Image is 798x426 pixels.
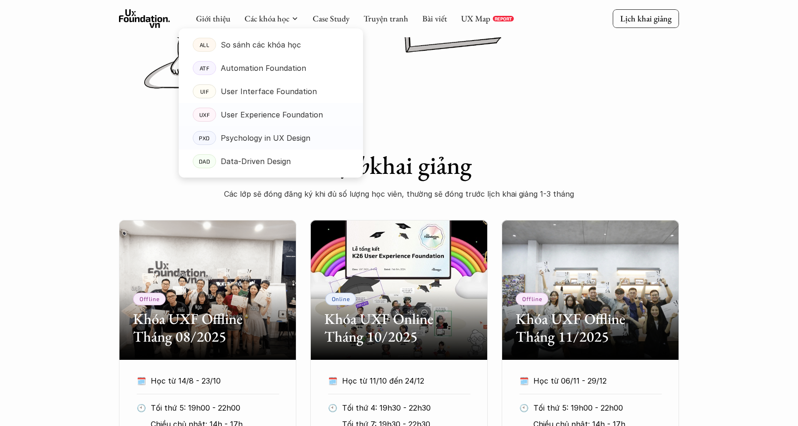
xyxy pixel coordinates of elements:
p: So sánh các khóa học [221,38,301,52]
a: Case Study [313,13,350,24]
p: Data-Driven Design [221,154,291,168]
p: User Experience Foundation [221,108,323,122]
h2: Khóa UXF Offline Tháng 11/2025 [516,310,665,346]
p: Tối thứ 5: 19h00 - 22h00 [151,401,279,415]
a: PXDPsychology in UX Design [179,126,363,150]
p: Học từ 11/10 đến 24/12 [342,374,453,388]
a: UX Map [461,13,490,24]
p: Offline [522,295,542,302]
p: 🗓️ [519,374,529,388]
h2: Khóa UXF Online Tháng 10/2025 [324,310,474,346]
p: 🕙 [519,401,529,415]
p: 🕙 [137,401,146,415]
p: Automation Foundation [221,61,306,75]
p: Học từ 06/11 - 29/12 [533,374,644,388]
p: REPORT [495,16,512,21]
p: Online [332,295,350,302]
h1: khai giảng [212,150,586,180]
p: PXD [199,135,210,141]
p: Tối thứ 4: 19h30 - 22h30 [342,401,470,415]
a: ATFAutomation Foundation [179,56,363,80]
h2: Khóa UXF Offline Tháng 08/2025 [133,310,282,346]
p: 🗓️ [328,374,337,388]
p: Tối thứ 5: 19h00 - 22h00 [533,401,662,415]
a: Truyện tranh [364,13,408,24]
p: Lịch khai giảng [620,13,672,24]
p: DAD [199,158,210,165]
a: UIFUser Interface Foundation [179,80,363,103]
p: 🗓️ [137,374,146,388]
p: ALL [200,41,210,48]
a: Các khóa học [245,13,289,24]
a: Bài viết [422,13,447,24]
p: UXF [199,111,210,118]
p: 🕙 [328,401,337,415]
a: ALLSo sánh các khóa học [179,33,363,56]
p: Học từ 14/8 - 23/10 [151,374,262,388]
a: REPORT [493,16,514,21]
a: DADData-Driven Design [179,150,363,173]
p: UIF [200,88,209,95]
a: Lịch khai giảng [613,9,679,27]
p: Các lớp sẽ đóng đăng ký khi đủ số lượng học viên, thường sẽ đóng trước lịch khai giảng 1-3 tháng [212,187,586,201]
p: ATF [200,65,210,71]
p: User Interface Foundation [221,84,317,98]
a: UXFUser Experience Foundation [179,103,363,126]
p: Offline [140,295,159,302]
p: Psychology in UX Design [221,131,310,145]
a: Giới thiệu [196,13,231,24]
